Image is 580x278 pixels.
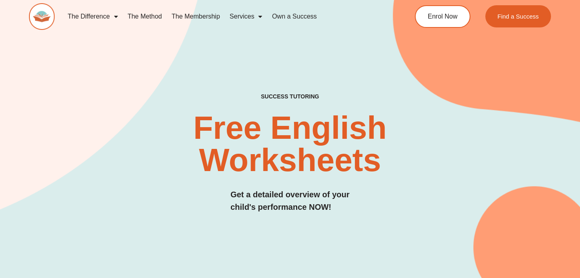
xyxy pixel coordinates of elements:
[123,7,167,26] a: The Method
[63,7,123,26] a: The Difference
[167,7,225,26] a: The Membership
[485,5,551,27] a: Find a Success
[497,13,539,19] span: Find a Success
[225,7,267,26] a: Services
[230,188,350,213] h3: Get a detailed overview of your child's performance NOW!
[213,93,367,100] h4: SUCCESS TUTORING​
[267,7,321,26] a: Own a Success
[118,112,462,176] h2: Free English Worksheets​
[428,13,458,20] span: Enrol Now
[415,5,470,28] a: Enrol Now
[63,7,385,26] nav: Menu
